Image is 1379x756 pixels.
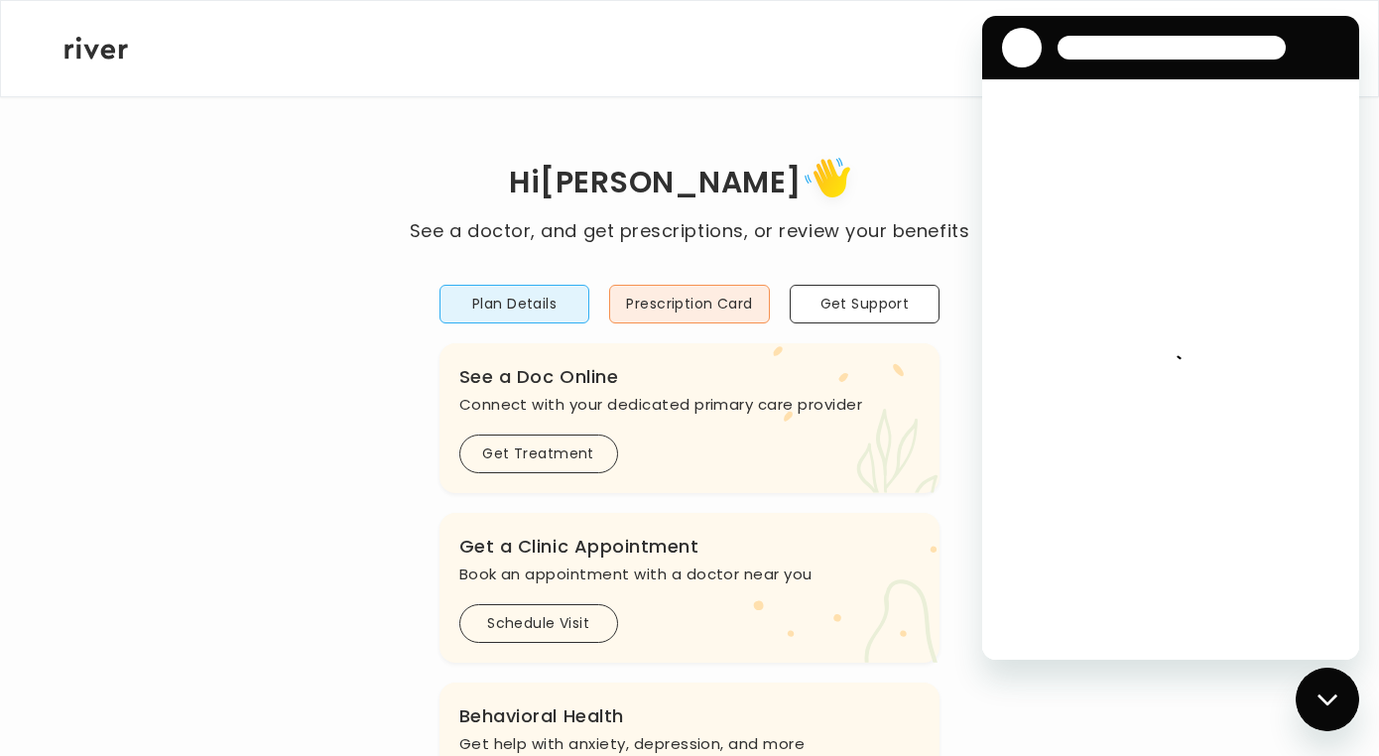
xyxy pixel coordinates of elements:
[459,435,618,473] button: Get Treatment
[410,151,969,217] h1: Hi [PERSON_NAME]
[609,285,769,323] button: Prescription Card
[459,533,921,561] h3: Get a Clinic Appointment
[459,391,921,419] p: Connect with your dedicated primary care provider
[439,285,590,323] button: Plan Details
[459,702,921,730] h3: Behavioral Health
[790,285,940,323] button: Get Support
[1296,668,1359,731] iframe: Button to launch messaging window
[410,217,969,245] p: See a doctor, and get prescriptions, or review your benefits
[459,363,921,391] h3: See a Doc Online
[459,561,921,588] p: Book an appointment with a doctor near you
[459,604,618,643] button: Schedule Visit
[982,16,1359,660] iframe: Messaging window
